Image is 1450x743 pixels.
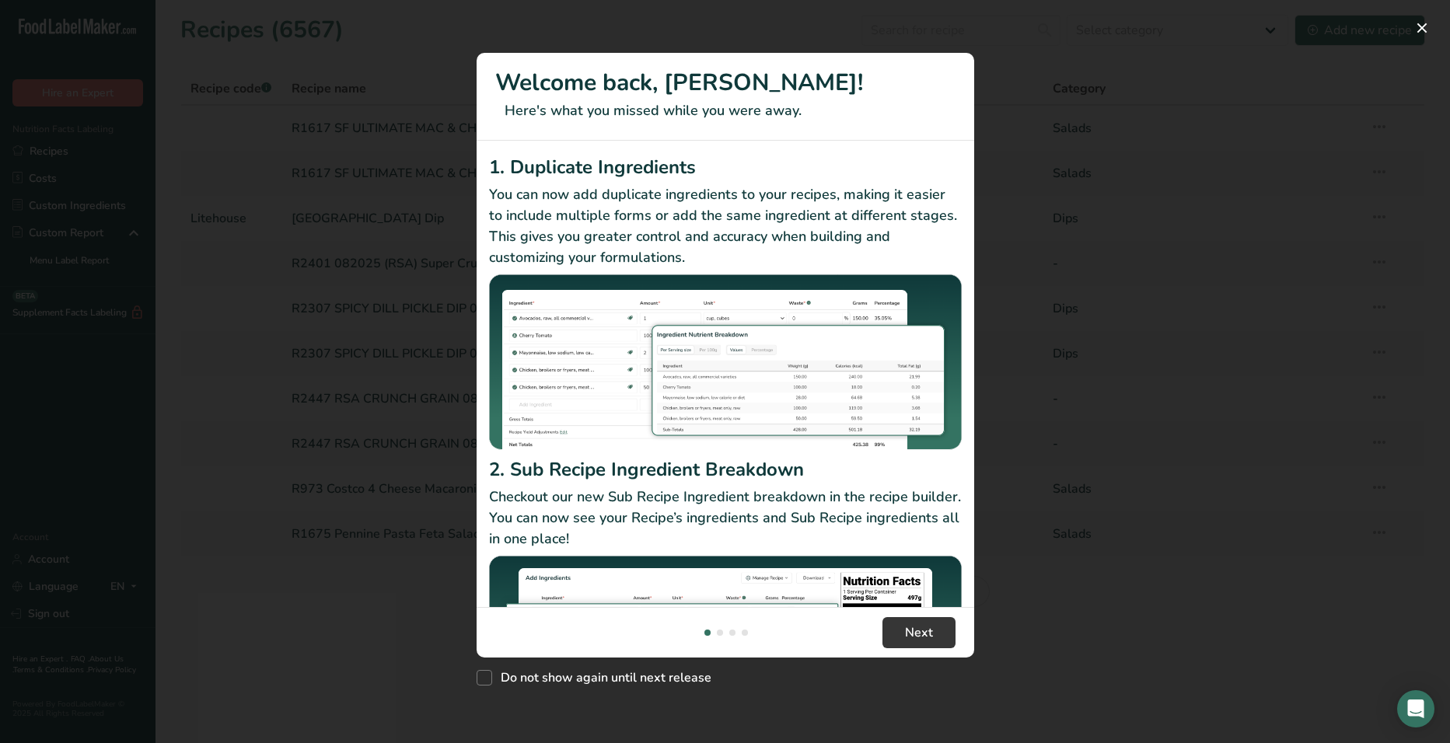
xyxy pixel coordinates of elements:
[489,274,962,451] img: Duplicate Ingredients
[882,617,956,648] button: Next
[489,556,962,732] img: Sub Recipe Ingredient Breakdown
[492,670,711,685] span: Do not show again until next release
[489,153,962,181] h2: 1. Duplicate Ingredients
[489,184,962,268] p: You can now add duplicate ingredients to your recipes, making it easier to include multiple forms...
[495,100,956,121] p: Here's what you missed while you were away.
[495,65,956,100] h1: Welcome back, [PERSON_NAME]!
[489,455,962,483] h2: 2. Sub Recipe Ingredient Breakdown
[905,623,933,642] span: Next
[489,487,962,549] p: Checkout our new Sub Recipe Ingredient breakdown in the recipe builder. You can now see your Reci...
[1397,690,1434,727] div: Open Intercom Messenger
